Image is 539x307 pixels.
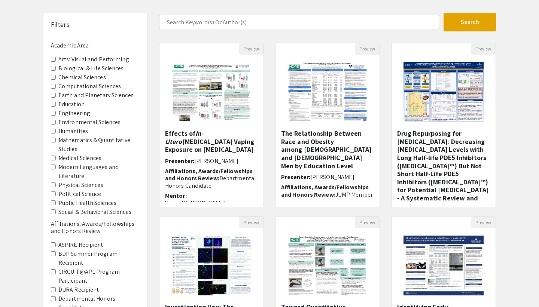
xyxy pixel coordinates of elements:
[471,217,496,228] button: Preview
[58,64,124,73] label: Biological & Life Sciences
[165,129,258,154] h5: Effects of [MEDICAL_DATA] Vaping Exposure on [MEDICAL_DATA]
[165,129,203,146] em: In-Utero
[281,174,374,181] h6: Presenter:
[165,167,253,182] span: Affiliations, Awards/Fellowships and Honors Review:
[58,285,99,294] label: DURA Recipient
[397,129,490,210] h5: Drug Repurposing for [MEDICAL_DATA]: Decreasing [MEDICAL_DATA] Levels with Long Half-life PDE5 In...
[396,55,491,129] img: <p>Drug Repurposing for Diabetes: Decreasing HbA1c Levels with Long Half-life PDE5 Inhibitors (Ci...
[58,249,140,267] label: BDP Summer Program Recipient
[58,109,90,118] label: Engineering
[165,192,187,200] span: Mentor:
[396,228,491,303] img: <p>Identifying Early Neurodegenerative Retinal Changes in Youth with T2D</p>
[6,273,32,301] iframe: Chat
[335,191,373,199] span: JUMP Member
[355,217,380,228] button: Preview
[58,82,121,91] label: Computational Sciences
[51,220,140,234] h6: Affiliations, Awards/Fellowships and Honors Review
[159,15,439,29] input: Search Keyword(s) Or Author(s)
[280,55,375,129] img: <p class="ql-align-center">The Relationship Between Race and Obesity among&nbsp;Non-Hispanic Whit...
[159,43,264,207] div: Open Presentation <p>Effects of <em>In-Utero</em> Nicotine Vaping Exposure on Neuroinflammation</p>
[239,217,264,228] button: Preview
[194,157,238,165] span: [PERSON_NAME]
[58,163,140,181] label: Modern Languages and Literature
[280,228,375,303] img: <p><span style="background-color: transparent; color: rgb(0, 0, 0);">Toward Quantitative Characte...
[165,174,256,189] span: Departmental Honors Candidate
[58,154,102,163] label: Medical Sciences
[281,129,374,170] h5: The Relationship Between Race and Obesity among [DEMOGRAPHIC_DATA] and [DEMOGRAPHIC_DATA] Men by ...
[58,199,116,208] label: Public Health Sciences
[164,55,259,129] img: <p>Effects of <em>In-Utero</em> Nicotine Vaping Exposure on Neuroinflammation</p>
[239,43,264,55] button: Preview
[58,91,134,100] label: Earth and Planetary Sciences
[58,181,103,190] label: Physical Sciences
[58,208,131,217] label: Social & Behavioral Sciences
[51,21,70,29] h5: Filters
[281,183,369,198] span: Affiliations, Awards/Fellowships and Honors Review:
[51,42,140,49] h6: Academic Area
[58,127,88,136] label: Humanities
[58,136,140,154] label: Mathematics & Quantitative Studies
[58,55,129,64] label: Arts: Visual and Performing
[58,240,103,249] label: ASPIRE Recipient
[444,13,496,31] button: Search
[471,43,496,55] button: Preview
[310,173,354,181] span: [PERSON_NAME]
[281,201,303,209] span: Mentor:
[58,190,101,199] label: Political Science
[58,100,85,109] label: Education
[58,118,121,127] label: Environmental Sciences
[58,73,106,82] label: Chemical Sciences
[275,43,380,207] div: Open Presentation <p class="ql-align-center">The Relationship Between Race and Obesity among&nbsp...
[165,157,258,165] h6: Presenter:
[391,43,496,207] div: Open Presentation <p>Drug Repurposing for Diabetes: Decreasing HbA1c Levels with Long Half-life P...
[58,267,140,285] label: CIRCUIT@APL Program Participant
[165,199,258,221] p: Sierra [PERSON_NAME], [PERSON_NAME] PhD, [PERSON_NAME] MD/PhD
[355,43,380,55] button: Preview
[164,228,259,303] img: <p><strong style="background-color: transparent; color: rgb(0, 0, 0);">Investigating How The Orbi...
